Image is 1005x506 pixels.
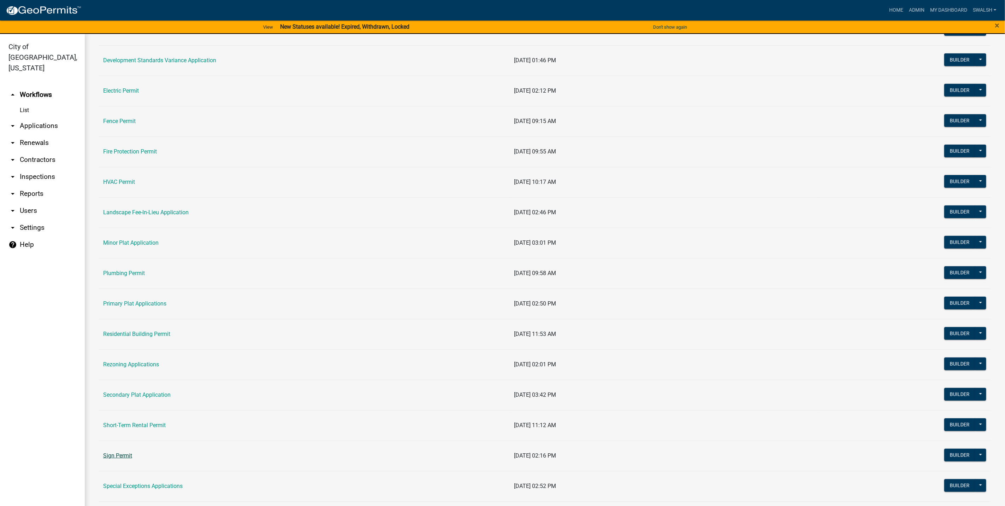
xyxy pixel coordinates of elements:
[8,190,17,198] i: arrow_drop_down
[995,21,1000,30] span: ×
[103,239,159,246] a: Minor Plat Application
[514,239,556,246] span: [DATE] 03:01 PM
[103,331,170,337] a: Residential Building Permit
[514,209,556,216] span: [DATE] 02:46 PM
[514,391,556,398] span: [DATE] 03:42 PM
[514,300,556,307] span: [DATE] 02:50 PM
[514,331,556,337] span: [DATE] 11:53 AM
[906,4,927,17] a: Admin
[944,327,975,340] button: Builder
[260,21,276,33] a: View
[970,4,999,17] a: swalsh
[944,388,975,401] button: Builder
[8,207,17,215] i: arrow_drop_down
[514,148,556,155] span: [DATE] 09:55 AM
[944,114,975,127] button: Builder
[944,175,975,188] button: Builder
[514,179,556,185] span: [DATE] 10:17 AM
[103,118,136,124] a: Fence Permit
[650,21,690,33] button: Don't show again
[944,266,975,279] button: Builder
[944,84,975,97] button: Builder
[944,205,975,218] button: Builder
[103,57,216,64] a: Development Standards Variance Application
[103,483,183,489] a: Special Exceptions Applications
[944,297,975,309] button: Builder
[280,23,409,30] strong: New Statuses available! Expired, Withdrawn, Locked
[514,422,556,429] span: [DATE] 11:12 AM
[103,361,159,368] a: Rezoning Applications
[944,145,975,157] button: Builder
[103,422,166,429] a: Short-Term Rental Permit
[886,4,906,17] a: Home
[8,139,17,147] i: arrow_drop_down
[103,87,139,94] a: Electric Permit
[944,449,975,461] button: Builder
[8,173,17,181] i: arrow_drop_down
[103,452,132,459] a: Sign Permit
[944,357,975,370] button: Builder
[8,223,17,232] i: arrow_drop_down
[927,4,970,17] a: My Dashboard
[514,87,556,94] span: [DATE] 02:12 PM
[514,483,556,489] span: [DATE] 02:52 PM
[103,209,189,216] a: Landscape Fee-In-Lieu Application
[8,91,17,99] i: arrow_drop_up
[944,53,975,66] button: Builder
[103,391,171,398] a: Secondary Plat Application
[103,270,145,277] a: Plumbing Permit
[944,479,975,492] button: Builder
[514,118,556,124] span: [DATE] 09:15 AM
[944,23,975,36] button: Builder
[8,156,17,164] i: arrow_drop_down
[944,236,975,249] button: Builder
[8,122,17,130] i: arrow_drop_down
[8,240,17,249] i: help
[995,21,1000,30] button: Close
[514,452,556,459] span: [DATE] 02:16 PM
[514,361,556,368] span: [DATE] 02:01 PM
[103,300,166,307] a: Primary Plat Applications
[103,179,135,185] a: HVAC Permit
[514,57,556,64] span: [DATE] 01:46 PM
[514,270,556,277] span: [DATE] 09:58 AM
[944,418,975,431] button: Builder
[103,148,157,155] a: Fire Protection Permit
